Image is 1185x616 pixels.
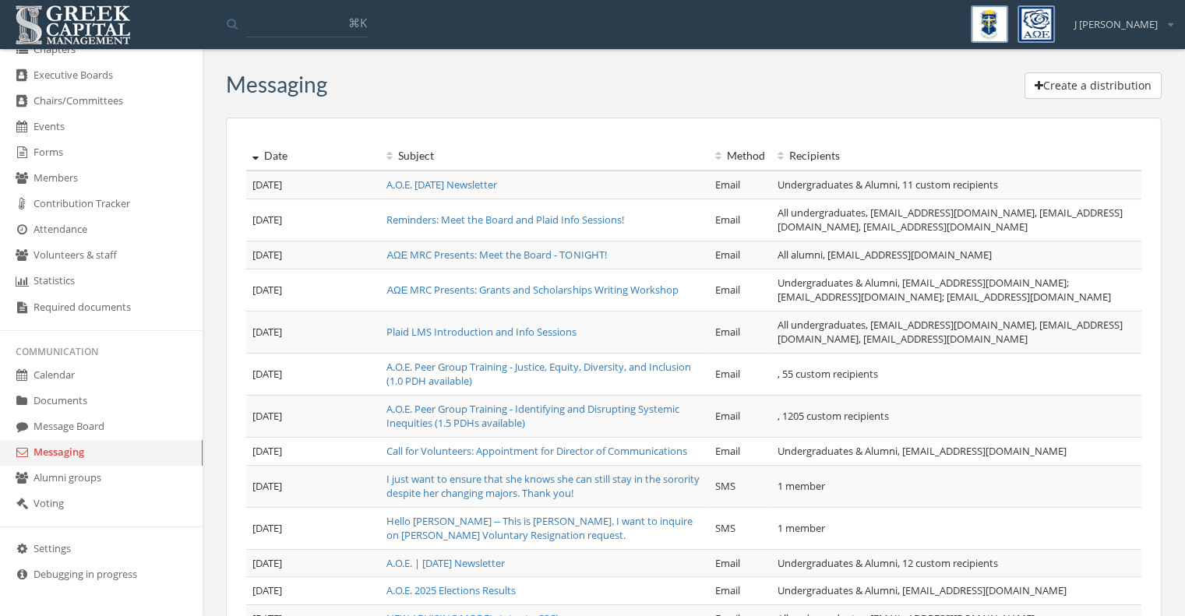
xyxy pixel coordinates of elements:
a: A.O.E. | [DATE] Newsletter [386,556,505,570]
a: ΑΩΕ MRC Presents: Meet the Board - TONIGHT! [386,248,606,262]
td: , 1205 custom recipients [771,395,1141,437]
td: Email [709,241,771,269]
td: , 55 custom recipients [771,353,1141,395]
a: A.O.E. 2025 Elections Results [386,583,516,597]
td: [DATE] [246,171,380,199]
th: Recipients [771,142,1141,171]
td: [DATE] [246,577,380,605]
span: ⌘K [348,15,367,30]
td: Email [709,438,771,466]
a: I just want to ensure that she knows she can still stay in the sorority despite her changing majo... [386,472,700,501]
td: Undergraduates & Alumni, [EMAIL_ADDRESS][DOMAIN_NAME] [771,577,1141,605]
button: Create a distribution [1025,72,1162,99]
td: Email [709,353,771,395]
td: [DATE] [246,465,380,507]
td: [DATE] [246,438,380,466]
td: [DATE] [246,311,380,353]
span: J [PERSON_NAME] [1074,17,1158,32]
td: Email [709,395,771,437]
div: J [PERSON_NAME] [1064,5,1173,32]
th: Method [709,142,771,171]
a: Reminders: Meet the Board and Plaid Info Sessions! [386,213,624,227]
a: ΑΩΕ MRC Presents: Grants and Scholarships Writing Workshop [386,283,678,297]
td: Email [709,577,771,605]
a: A.O.E. Peer Group Training - Identifying and Disrupting Systemic Inequities (1.5 PDHs available) [386,402,679,431]
td: Email [709,269,771,311]
th: Subject [380,142,709,171]
td: [DATE] [246,395,380,437]
td: Email [709,311,771,353]
td: 1 member [771,507,1141,549]
td: All undergraduates, [EMAIL_ADDRESS][DOMAIN_NAME], [EMAIL_ADDRESS][DOMAIN_NAME], [EMAIL_ADDRESS][D... [771,199,1141,241]
td: Email [709,199,771,241]
a: Call for Volunteers: Appointment for Director of Communications [386,444,687,458]
th: Date [246,142,380,171]
td: SMS [709,465,771,507]
td: Undergraduates & Alumni, 11 custom recipients [771,171,1141,199]
td: [DATE] [246,507,380,549]
td: Undergraduates & Alumni, [EMAIL_ADDRESS][DOMAIN_NAME]; [EMAIL_ADDRESS][DOMAIN_NAME]; [EMAIL_ADDRE... [771,269,1141,311]
td: All alumni, [EMAIL_ADDRESS][DOMAIN_NAME] [771,241,1141,269]
td: All undergraduates, [EMAIL_ADDRESS][DOMAIN_NAME], [EMAIL_ADDRESS][DOMAIN_NAME], [EMAIL_ADDRESS][D... [771,311,1141,353]
h3: Messaging [226,72,327,97]
td: SMS [709,507,771,549]
a: Hello [PERSON_NAME] -- This is [PERSON_NAME]. I want to inquire on [PERSON_NAME] Voluntary Resign... [386,514,693,543]
td: Undergraduates & Alumni, [EMAIL_ADDRESS][DOMAIN_NAME] [771,438,1141,466]
td: Email [709,171,771,199]
td: [DATE] [246,199,380,241]
td: [DATE] [246,269,380,311]
td: Email [709,549,771,577]
td: [DATE] [246,353,380,395]
a: Plaid LMS Introduction and Info Sessions [386,325,577,339]
a: A.O.E. Peer Group Training - Justice, Equity, Diversity, and Inclusion (1.0 PDH available) [386,360,691,389]
a: A.O.E. [DATE] Newsletter [386,178,497,192]
td: Undergraduates & Alumni, 12 custom recipients [771,549,1141,577]
td: [DATE] [246,549,380,577]
td: 1 member [771,465,1141,507]
td: [DATE] [246,241,380,269]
